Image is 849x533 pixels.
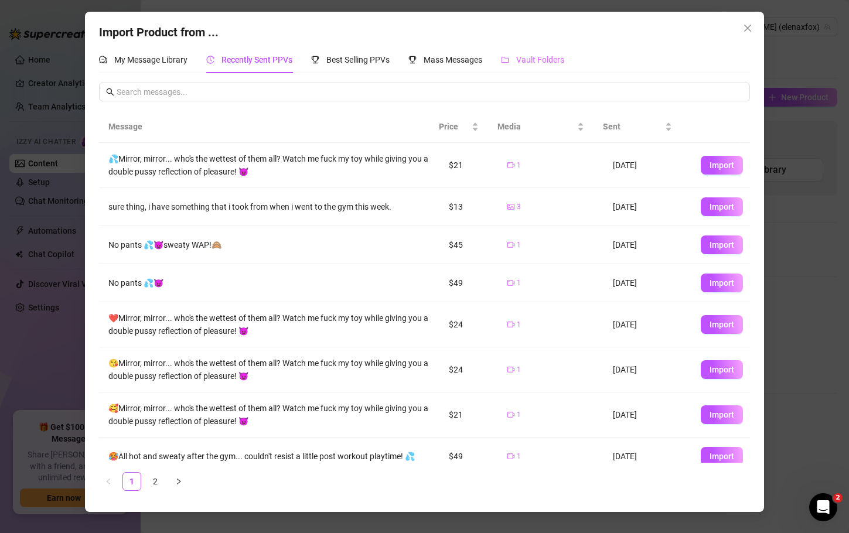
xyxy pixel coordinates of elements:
td: $21 [439,392,498,438]
li: 1 [122,472,141,491]
span: Best Selling PPVs [326,55,390,64]
td: [DATE] [603,302,691,347]
span: comment [99,56,107,64]
div: 💦Mirror, mirror... who's the wettest of them all? Watch me fuck my toy while giving you a double ... [108,152,430,178]
button: left [99,472,118,491]
span: Media [497,120,575,133]
div: 😘Mirror, mirror... who's the wettest of them all? Watch me fuck my toy while giving you a double ... [108,357,430,382]
span: My Message Library [114,55,187,64]
td: $21 [439,143,498,188]
span: 1 [517,278,521,289]
div: 🥵All hot and sweaty after the gym... couldn't resist a little post workout playtime! 💦 [108,450,430,463]
span: video-camera [507,453,514,460]
button: Import [701,360,743,379]
iframe: Intercom live chat [809,493,837,521]
span: 1 [517,160,521,171]
button: Import [701,447,743,466]
span: video-camera [507,321,514,328]
span: video-camera [507,241,514,248]
span: Import [710,202,734,211]
div: No pants 💦😈sweaty WAP!🙈 [108,238,430,251]
span: 2 [833,493,843,503]
span: Vault Folders [516,55,564,64]
span: search [106,88,114,96]
button: Import [701,274,743,292]
button: Import [701,156,743,175]
span: Price [439,120,469,133]
td: $45 [439,226,498,264]
a: 1 [123,473,141,490]
td: [DATE] [603,264,691,302]
span: video-camera [507,411,514,418]
span: Recently Sent PPVs [221,55,292,64]
td: $49 [439,438,498,476]
td: [DATE] [603,438,691,476]
span: Import [710,452,734,461]
span: trophy [408,56,417,64]
span: picture [507,203,514,210]
td: [DATE] [603,392,691,438]
a: 2 [146,473,164,490]
span: 3 [517,201,521,213]
span: history [206,56,214,64]
span: Import [710,410,734,419]
button: right [169,472,188,491]
div: ❤️Mirror, mirror... who's the wettest of them all? Watch me fuck my toy while giving you a double... [108,312,430,337]
span: Import [710,365,734,374]
span: 1 [517,364,521,375]
span: Import Product from ... [99,25,219,39]
div: sure thing, i have something that i took from when i went to the gym this week. [108,200,430,213]
span: 1 [517,240,521,251]
span: folder [501,56,509,64]
th: Media [488,111,594,143]
div: No pants 💦😈 [108,276,430,289]
span: 1 [517,319,521,330]
td: [DATE] [603,347,691,392]
button: Import [701,235,743,254]
th: Price [429,111,488,143]
span: Import [710,278,734,288]
th: Message [99,111,429,143]
span: 1 [517,409,521,421]
td: [DATE] [603,143,691,188]
li: Next Page [169,472,188,491]
td: $13 [439,188,498,226]
td: $24 [439,347,498,392]
td: $49 [439,264,498,302]
span: Import [710,240,734,250]
div: 🥰Mirror, mirror... who's the wettest of them all? Watch me fuck my toy while giving you a double ... [108,402,430,428]
td: [DATE] [603,188,691,226]
span: trophy [311,56,319,64]
span: video-camera [507,366,514,373]
td: [DATE] [603,226,691,264]
span: video-camera [507,162,514,169]
span: right [175,478,182,485]
span: Sent [603,120,663,133]
span: left [105,478,112,485]
li: Previous Page [99,472,118,491]
span: 1 [517,451,521,462]
span: close [743,23,752,33]
span: Mass Messages [424,55,482,64]
input: Search messages... [117,86,743,98]
span: Close [738,23,757,33]
th: Sent [594,111,681,143]
span: Import [710,160,734,170]
span: Import [710,320,734,329]
button: Import [701,197,743,216]
button: Import [701,405,743,424]
button: Import [701,315,743,334]
button: Close [738,19,757,37]
span: video-camera [507,279,514,286]
td: $24 [439,302,498,347]
li: 2 [146,472,165,491]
